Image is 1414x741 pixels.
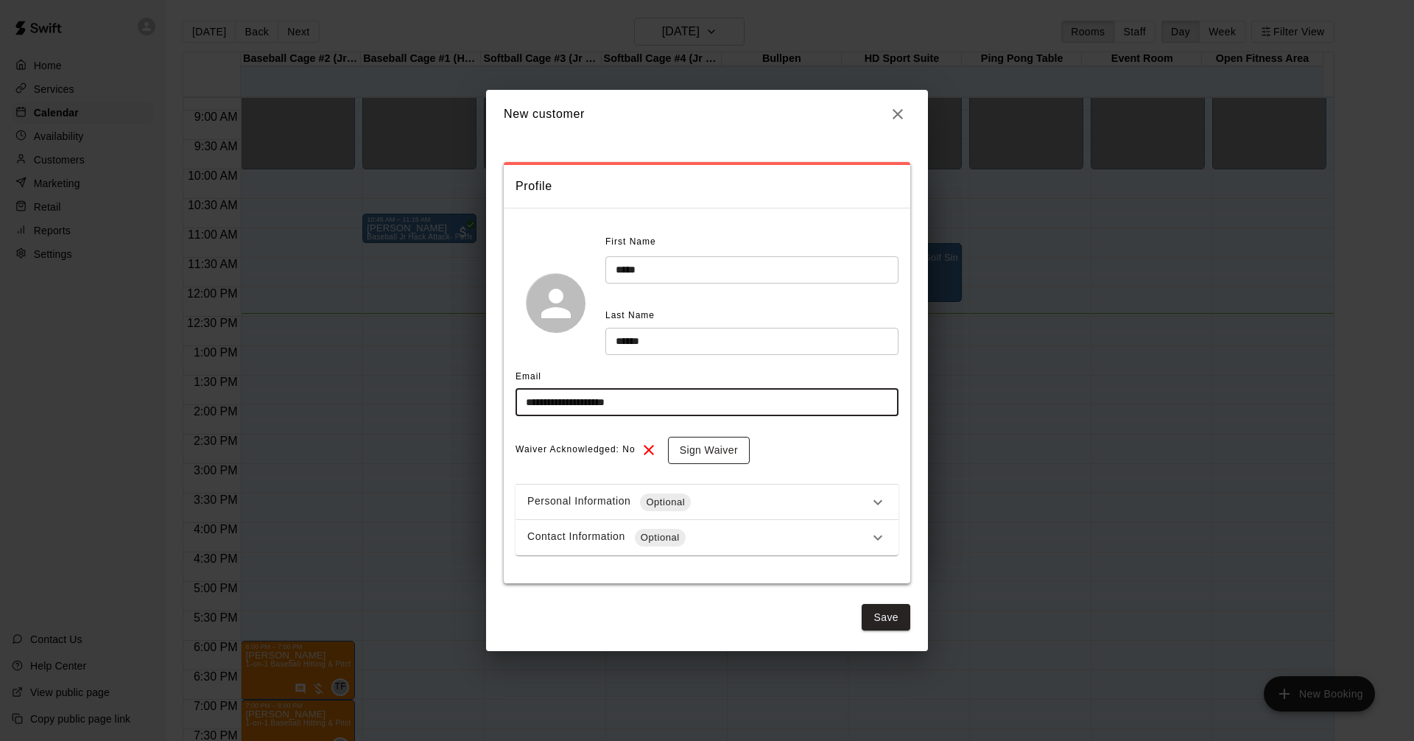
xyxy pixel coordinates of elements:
span: Optional [640,495,691,510]
span: First Name [605,231,656,254]
div: Contact Information [527,529,869,547]
span: Waiver Acknowledged: No [516,438,636,462]
div: Personal InformationOptional [516,485,898,520]
span: Last Name [605,310,655,320]
span: Email [516,371,541,382]
button: Sign Waiver [668,437,750,464]
div: Personal Information [527,494,869,511]
button: Save [862,604,910,631]
div: Contact InformationOptional [516,520,898,555]
span: Profile [516,177,898,196]
h6: New customer [504,105,585,124]
span: Optional [635,530,686,545]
